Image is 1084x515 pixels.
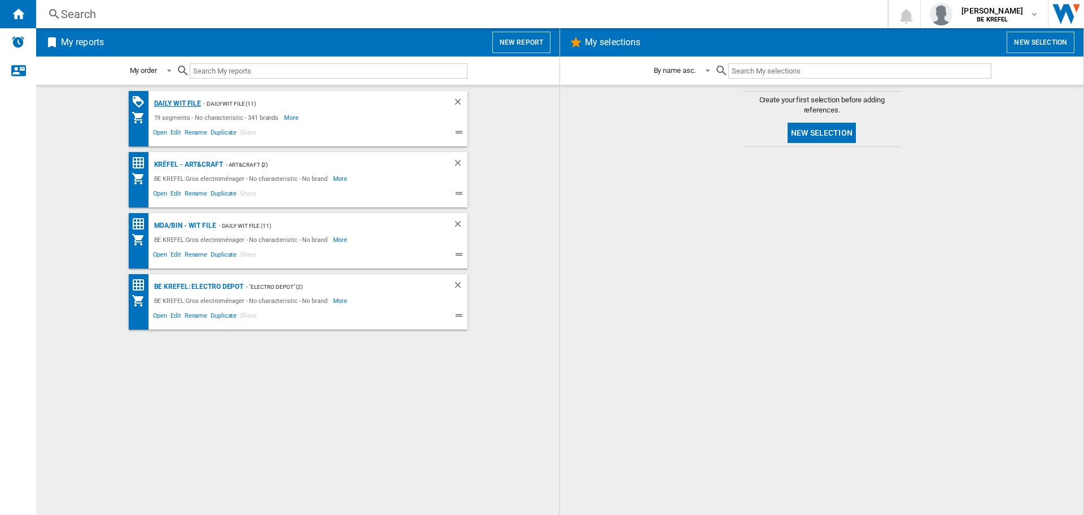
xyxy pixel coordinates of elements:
span: Share [238,249,258,263]
span: Share [238,310,258,324]
div: - Art&Craft (2) [223,158,430,172]
input: Search My reports [190,63,467,79]
div: By name asc. [654,66,696,75]
span: Duplicate [209,127,238,141]
span: More [284,111,300,124]
div: BE KREFEL: Electro depot [151,280,244,294]
div: - "Electro depot" (2) [243,280,430,294]
div: BE KREFEL:Gros electroménager - No characteristic - No brand [151,233,333,246]
span: Duplicate [209,188,238,202]
span: [PERSON_NAME] [961,5,1023,16]
b: BE KREFEL [977,16,1008,23]
span: Open [151,127,169,141]
div: PROMOTIONS Matrix [132,95,151,109]
button: New selection [1007,32,1074,53]
button: New report [492,32,550,53]
span: Edit [169,310,183,324]
div: MDA/BIN - WIT file [151,219,216,233]
span: Edit [169,249,183,263]
div: My Assortment [132,294,151,308]
div: My Assortment [132,111,151,124]
span: Share [238,188,258,202]
span: Share [238,127,258,141]
div: My Assortment [132,233,151,246]
span: More [333,233,349,246]
span: More [333,172,349,185]
div: Delete [453,280,467,294]
div: Delete [453,97,467,111]
span: Edit [169,188,183,202]
div: Price Matrix [132,217,151,231]
div: - Daily WIT file (11) [201,97,430,111]
div: Delete [453,219,467,233]
span: Open [151,310,169,324]
span: Open [151,249,169,263]
span: Edit [169,127,183,141]
div: Price Matrix [132,156,151,170]
input: Search My selections [728,63,991,79]
span: Create your first selection before adding references. [743,95,901,115]
span: More [333,294,349,308]
div: Krëfel - Art&Craft [151,158,223,172]
img: profile.jpg [930,3,952,25]
img: alerts-logo.svg [11,35,25,49]
span: Duplicate [209,310,238,324]
div: Search [61,6,858,22]
span: Rename [183,188,209,202]
div: My Assortment [132,172,151,185]
span: Rename [183,127,209,141]
div: BE KREFEL:Gros electroménager - No characteristic - No brand [151,172,333,185]
h2: My reports [59,32,106,53]
div: Delete [453,158,467,172]
div: Daily WIT file [151,97,202,111]
button: New selection [788,123,856,143]
div: 19 segments - No characteristic - 341 brands [151,111,285,124]
div: BE KREFEL:Gros electroménager - No characteristic - No brand [151,294,333,308]
h2: My selections [583,32,642,53]
div: Price Matrix [132,278,151,292]
span: Open [151,188,169,202]
span: Rename [183,310,209,324]
div: My order [130,66,157,75]
span: Duplicate [209,249,238,263]
span: Rename [183,249,209,263]
div: - Daily WIT file (11) [216,219,430,233]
